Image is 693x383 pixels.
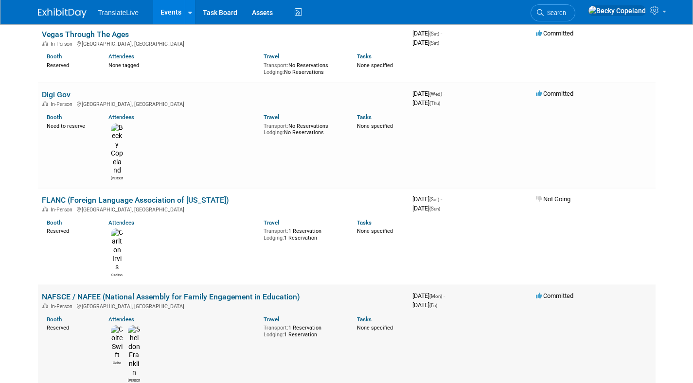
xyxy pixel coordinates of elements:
span: In-Person [51,303,75,310]
span: In-Person [51,41,75,47]
span: TranslateLive [98,9,139,17]
span: [DATE] [412,301,437,309]
a: Tasks [357,114,372,121]
img: Becky Copeland [588,5,646,16]
span: (Sun) [429,206,440,211]
a: Booth [47,219,62,226]
div: Need to reserve [47,121,94,130]
div: [GEOGRAPHIC_DATA], [GEOGRAPHIC_DATA] [42,302,405,310]
span: Not Going [536,195,570,203]
div: None tagged [108,60,256,69]
img: In-Person Event [42,101,48,106]
span: - [444,90,445,97]
a: FLANC (Foreign Language Association of [US_STATE]) [42,195,229,205]
a: Tasks [357,53,372,60]
a: Booth [47,316,62,323]
span: [DATE] [412,195,442,203]
a: Booth [47,53,62,60]
span: Transport: [264,325,288,331]
a: Tasks [357,316,372,323]
span: (Thu) [429,101,440,106]
img: Sheldon Franklin [128,325,140,377]
span: In-Person [51,207,75,213]
a: Tasks [357,219,372,226]
span: (Mon) [429,294,442,299]
img: Becky Copeland [111,123,123,175]
span: (Sat) [429,40,439,46]
a: Travel [264,316,279,323]
span: [DATE] [412,30,442,37]
span: Transport: [264,228,288,234]
a: NAFSCE / NAFEE (National Assembly for Family Engagement in Education) [42,292,300,301]
span: Lodging: [264,129,284,136]
span: Committed [536,30,573,37]
span: - [441,195,442,203]
img: In-Person Event [42,41,48,46]
div: Sheldon Franklin [128,377,140,383]
a: Attendees [108,114,134,121]
span: [DATE] [412,99,440,106]
span: (Sat) [429,197,439,202]
div: 1 Reservation 1 Reservation [264,226,342,241]
span: Transport: [264,123,288,129]
a: Travel [264,53,279,60]
a: Vegas Through The Ages [42,30,129,39]
span: Transport: [264,62,288,69]
span: Committed [536,90,573,97]
span: In-Person [51,101,75,107]
a: Digi Gov [42,90,71,99]
div: Becky Copeland [111,175,123,181]
a: Travel [264,219,279,226]
a: Travel [264,114,279,121]
span: Lodging: [264,235,284,241]
span: - [441,30,442,37]
span: (Fri) [429,303,437,308]
a: Attendees [108,53,134,60]
img: In-Person Event [42,303,48,308]
span: None specified [357,123,393,129]
div: [GEOGRAPHIC_DATA], [GEOGRAPHIC_DATA] [42,100,405,107]
span: None specified [357,325,393,331]
span: Committed [536,292,573,299]
div: Reserved [47,323,94,331]
span: (Wed) [429,91,442,97]
span: [DATE] [412,205,440,212]
div: Reserved [47,60,94,69]
a: Search [531,4,575,21]
a: Booth [47,114,62,121]
img: Carlton Irvis [111,228,123,272]
span: Search [544,9,566,17]
div: No Reservations No Reservations [264,121,342,136]
a: Attendees [108,316,134,323]
div: No Reservations No Reservations [264,60,342,75]
span: (Sat) [429,31,439,36]
div: 1 Reservation 1 Reservation [264,323,342,338]
div: Colte Swift [111,360,123,366]
img: In-Person Event [42,207,48,211]
span: - [444,292,445,299]
div: Carlton Irvis [111,272,123,278]
span: None specified [357,62,393,69]
img: Colte Swift [111,325,123,360]
span: [DATE] [412,292,445,299]
div: [GEOGRAPHIC_DATA], [GEOGRAPHIC_DATA] [42,205,405,213]
span: Lodging: [264,69,284,75]
img: ExhibitDay [38,8,87,18]
span: None specified [357,228,393,234]
span: Lodging: [264,331,284,338]
span: [DATE] [412,90,445,97]
div: [GEOGRAPHIC_DATA], [GEOGRAPHIC_DATA] [42,39,405,47]
span: [DATE] [412,39,439,46]
div: Reserved [47,226,94,235]
a: Attendees [108,219,134,226]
